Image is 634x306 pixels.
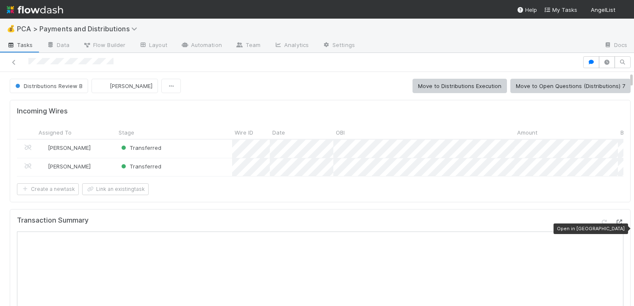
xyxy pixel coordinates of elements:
a: Settings [316,39,362,52]
div: [PERSON_NAME] [39,143,91,152]
span: OBI [336,128,345,137]
span: PCA > Payments and Distributions [17,25,141,33]
span: [PERSON_NAME] [48,144,91,151]
span: My Tasks [544,6,577,13]
span: Stage [119,128,134,137]
button: Move to Open Questions (Distributions) 7 [510,79,631,93]
button: Move to Distributions Execution [413,79,507,93]
button: [PERSON_NAME] [91,79,158,93]
span: [PERSON_NAME] [110,83,152,89]
span: Flow Builder [83,41,125,49]
div: [PERSON_NAME] [39,162,91,171]
a: Docs [597,39,634,52]
a: Team [229,39,267,52]
span: Date [272,128,285,137]
span: Tasks [7,41,33,49]
span: Assigned To [39,128,72,137]
button: Link an existingtask [82,183,149,195]
div: Help [517,6,537,14]
img: avatar_87e1a465-5456-4979-8ac4-f0cdb5bbfe2d.png [99,82,107,90]
a: Automation [174,39,229,52]
span: Distributions Review B [14,83,83,89]
span: Wire ID [235,128,253,137]
img: avatar_eacbd5bb-7590-4455-a9e9-12dcb5674423.png [40,144,47,151]
button: Create a newtask [17,183,79,195]
div: Transferred [119,162,161,171]
button: Distributions Review B [10,79,88,93]
h5: Incoming Wires [17,107,68,116]
a: Data [40,39,76,52]
span: Transferred [119,163,161,170]
div: Transferred [119,143,161,152]
a: Layout [132,39,174,52]
span: Amount [517,128,537,137]
img: avatar_e7d5656d-bda2-4d83-89d6-b6f9721f96bd.png [619,6,627,14]
span: Transferred [119,144,161,151]
a: Analytics [267,39,316,52]
span: [PERSON_NAME] [48,163,91,170]
span: AngelList [591,6,615,13]
img: logo-inverted-e16ddd16eac7371096b0.svg [7,3,63,17]
a: My Tasks [544,6,577,14]
img: avatar_eacbd5bb-7590-4455-a9e9-12dcb5674423.png [40,163,47,170]
h5: Transaction Summary [17,216,89,225]
a: Flow Builder [76,39,132,52]
span: 💰 [7,25,15,32]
